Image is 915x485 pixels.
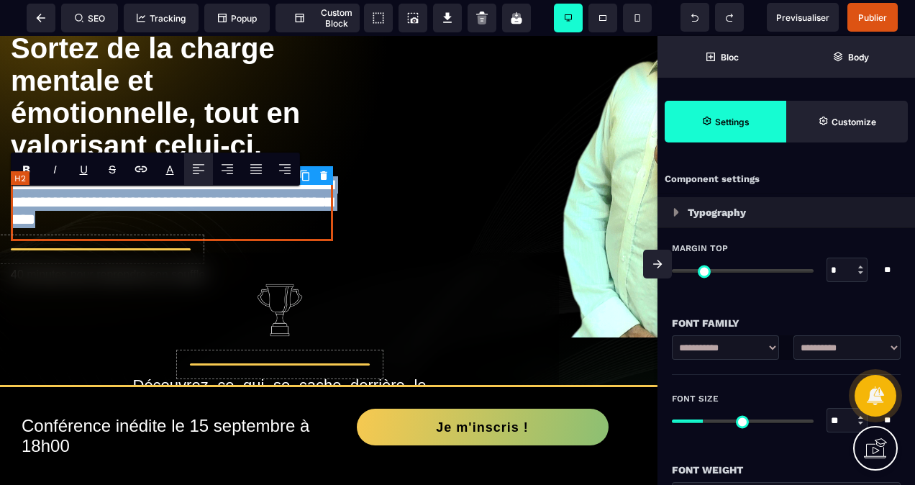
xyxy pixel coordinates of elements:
[53,163,57,176] i: I
[672,314,901,332] div: Font Family
[270,153,299,185] span: Align Right
[786,36,915,78] span: Open Layer Manager
[673,208,679,217] img: loading
[858,12,887,23] span: Publier
[80,163,88,176] u: U
[166,163,174,176] label: Font color
[832,117,876,127] strong: Customize
[22,163,30,176] b: B
[848,52,869,63] strong: Body
[715,117,750,127] strong: Settings
[40,153,69,185] span: Italic
[184,153,213,185] span: Align Left
[357,373,609,409] button: Je m'inscris !
[672,242,728,254] span: Margin Top
[98,153,127,185] span: Strike-through
[657,166,915,194] div: Component settings
[22,373,329,427] h2: Conférence inédite le 15 septembre à 18h00
[218,13,257,24] span: Popup
[665,101,786,142] span: Settings
[399,4,427,32] span: Screenshot
[213,153,242,185] span: Align Center
[672,461,901,479] div: Font Weight
[364,4,393,32] span: View components
[251,245,309,303] img: 1a93b99cc5de67565db4081e7148b678_cup.png
[672,393,719,404] span: Font Size
[767,3,839,32] span: Preview
[721,52,739,63] strong: Bloc
[109,163,116,176] s: S
[776,12,829,23] span: Previsualiser
[69,153,98,185] span: Underline
[786,101,908,142] span: Open Style Manager
[12,153,40,185] span: Bold
[127,153,155,185] span: Link
[137,13,186,24] span: Tracking
[688,204,746,221] p: Typography
[133,340,427,396] div: Découvrez ce qui se cache derrière le poids de votre patrimoine pour enfin révéler votre vraie ri...
[242,153,270,185] span: Align Justify
[283,7,352,29] span: Custom Block
[166,163,174,176] p: A
[75,13,105,24] span: SEO
[657,36,786,78] span: Open Blocks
